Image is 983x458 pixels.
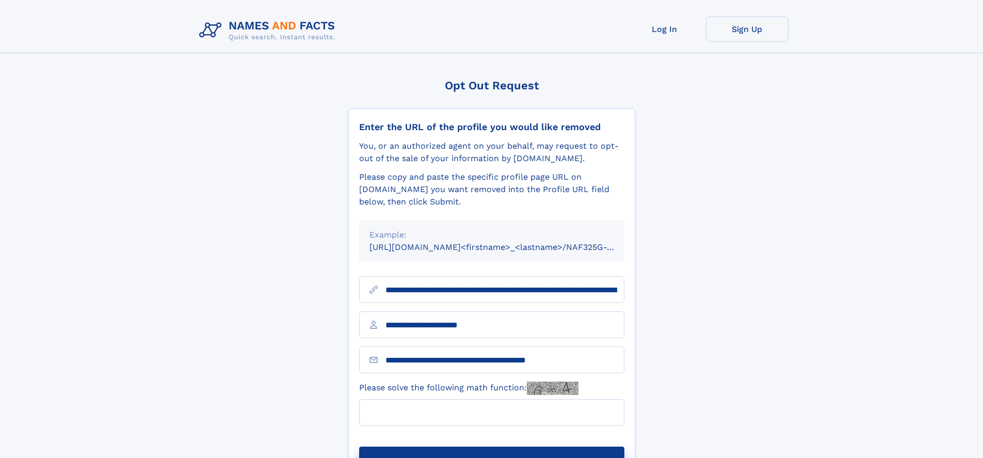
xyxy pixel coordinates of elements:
img: Logo Names and Facts [195,17,344,44]
div: Example: [369,229,614,241]
div: Opt Out Request [348,79,635,92]
div: You, or an authorized agent on your behalf, may request to opt-out of the sale of your informatio... [359,140,624,165]
div: Enter the URL of the profile you would like removed [359,121,624,133]
div: Please copy and paste the specific profile page URL on [DOMAIN_NAME] you want removed into the Pr... [359,171,624,208]
a: Log In [623,17,706,42]
a: Sign Up [706,17,788,42]
small: [URL][DOMAIN_NAME]<firstname>_<lastname>/NAF325G-xxxxxxxx [369,242,644,252]
label: Please solve the following math function: [359,382,578,395]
